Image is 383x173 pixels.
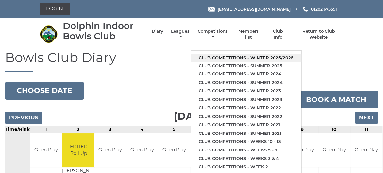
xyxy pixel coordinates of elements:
a: Club competitions - Weeks 10 - 13 [191,137,301,146]
td: 5 [158,126,190,133]
a: Club competitions - Weeks 5 - 9 [191,146,301,154]
td: Open Play [350,133,382,167]
a: Club competitions - Winter 2021 [191,121,301,129]
span: 01202 675551 [311,7,337,11]
a: Club competitions - Week 2 [191,163,301,171]
td: 4 [126,126,158,133]
td: 6 [190,126,222,133]
a: Competitions [197,28,228,40]
td: 10 [318,126,350,133]
a: Club competitions - Summer 2023 [191,95,301,104]
td: Open Play [94,133,126,167]
td: Open Play [318,133,350,167]
td: 3 [94,126,126,133]
img: Dolphin Indoor Bowls Club [40,25,58,43]
a: Diary [152,28,163,34]
a: Club competitions - Summer 2025 [191,62,301,70]
td: Open Play [126,133,158,167]
a: Return to Club Website [294,28,343,40]
a: Phone us 01202 675551 [302,6,337,12]
a: Login [40,3,70,15]
a: Club competitions - Summer 2021 [191,129,301,138]
a: Email [EMAIL_ADDRESS][DOMAIN_NAME] [208,6,291,12]
td: 9 [286,126,318,133]
img: Phone us [303,7,308,12]
td: 11 [350,126,382,133]
a: Club competitions - Summer 2024 [191,78,301,87]
span: [EMAIL_ADDRESS][DOMAIN_NAME] [218,7,291,11]
a: Club competitions - Winter 2025/2026 [191,54,301,62]
input: Previous [5,112,42,124]
a: Members list [235,28,262,40]
img: Email [208,7,215,12]
h1: Bowls Club Diary [5,50,378,72]
a: Club competitions - Winter 2022 [191,104,301,112]
a: Book a match [294,91,378,108]
td: Time/Rink [5,126,30,133]
a: Club Info [269,28,288,40]
a: Club competitions - Winter 2023 [191,87,301,95]
td: EDITED Roll Up [62,133,95,167]
td: Open Play [286,133,318,167]
td: 2 [62,126,94,133]
a: Leagues [170,28,191,40]
td: 1 [30,126,62,133]
a: Club competitions - Summer 2022 [191,112,301,121]
input: Next [355,112,378,124]
a: Club competitions - Weeks 3 & 4 [191,154,301,163]
div: Dolphin Indoor Bowls Club [63,21,145,41]
td: Open Play [158,133,190,167]
a: Club competitions - Winter 2024 [191,70,301,78]
button: Choose date [5,82,84,100]
td: Open Play [30,133,62,167]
